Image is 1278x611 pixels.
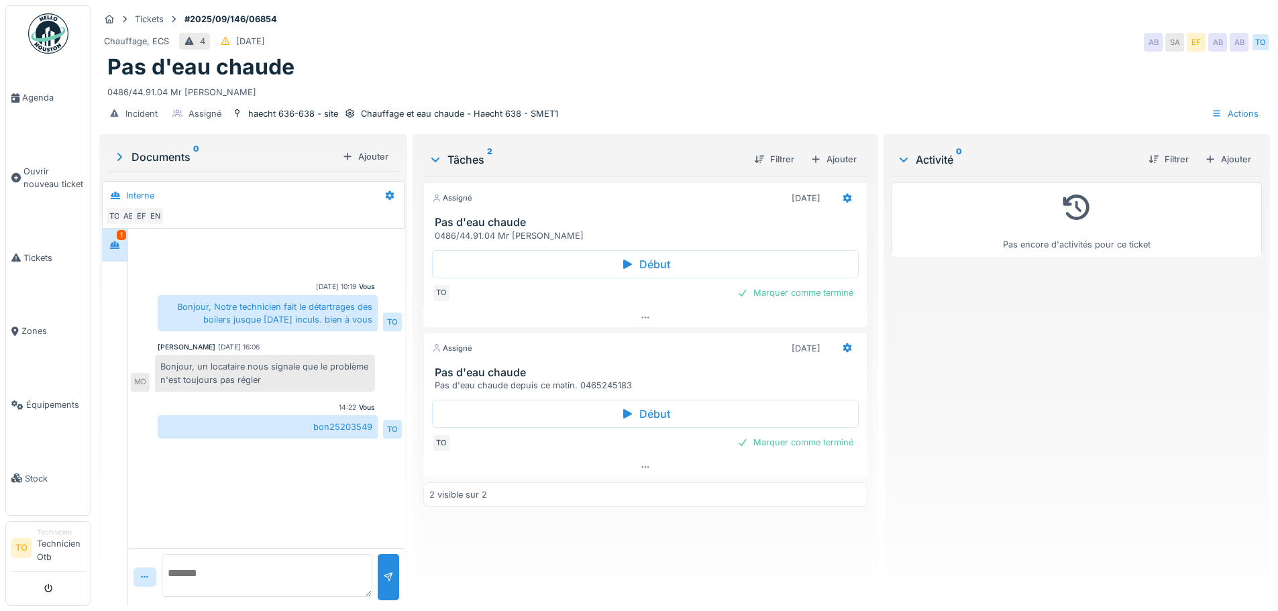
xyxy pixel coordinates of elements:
div: bon25203549 [158,415,378,439]
div: Marquer comme terminé [732,284,859,302]
div: Activité [897,152,1138,168]
div: AB [1230,33,1248,52]
a: Tickets [6,221,91,295]
div: 14:22 [339,402,356,412]
div: [DATE] [792,342,820,355]
div: 4 [200,35,205,48]
span: Équipements [26,398,85,411]
div: 0486/44.91.04 Mr [PERSON_NAME] [107,80,1262,99]
div: Pas d'eau chaude depuis ce matin. 0465245183 [435,379,861,392]
div: Bonjour, un locataire nous signale que le problème n'est toujours pas régler [155,355,375,391]
h1: Pas d'eau chaude [107,54,295,80]
div: EN [146,207,164,225]
div: 1 [117,230,126,240]
div: Chauffage, ECS [104,35,169,48]
sup: 2 [487,152,492,168]
a: Ouvrir nouveau ticket [6,135,91,221]
div: Assigné [432,192,472,204]
div: Vous [359,282,375,292]
div: EF [132,207,151,225]
div: TO [432,284,451,302]
a: Stock [6,441,91,515]
div: Ajouter [1200,150,1257,168]
span: Ouvrir nouveau ticket [23,165,85,190]
div: Début [432,400,858,428]
img: Badge_color-CXgf-gQk.svg [28,13,68,54]
div: TO [1251,33,1270,52]
div: MD [131,373,150,392]
div: haecht 636-638 - site [248,107,338,120]
div: Incident [125,107,158,120]
div: [DATE] 16:06 [218,342,260,352]
div: Vous [359,402,375,412]
div: [DATE] [236,35,265,48]
div: Début [432,250,858,278]
div: Ajouter [805,150,862,168]
div: 0486/44.91.04 Mr [PERSON_NAME] [435,229,861,242]
a: TO TechnicienTechnicien Otb [11,527,85,572]
div: Marquer comme terminé [732,433,859,451]
li: TO [11,538,32,558]
div: TO [432,433,451,452]
div: Assigné [189,107,221,120]
strong: #2025/09/146/06854 [179,13,282,25]
div: AB [1208,33,1227,52]
div: TO [383,313,402,331]
sup: 0 [193,149,199,165]
div: Assigné [432,343,472,354]
span: Zones [21,325,85,337]
div: Tâches [429,152,743,168]
h3: Pas d'eau chaude [435,216,861,229]
div: SA [1165,33,1184,52]
div: Bonjour, Notre technicien fait le détartrages des boilers jusque [DATE] inculs. bien à vous [158,295,378,331]
div: Actions [1206,104,1265,123]
span: Tickets [23,252,85,264]
div: TO [383,420,402,439]
div: Technicien [37,527,85,537]
div: Interne [126,189,154,202]
div: Tickets [135,13,164,25]
a: Agenda [6,61,91,135]
div: Pas encore d'activités pour ce ticket [900,188,1253,251]
div: [DATE] [792,192,820,205]
span: Stock [25,472,85,485]
div: AB [119,207,138,225]
div: TO [105,207,124,225]
div: Filtrer [1143,150,1194,168]
span: Agenda [22,91,85,104]
div: Ajouter [337,148,394,166]
div: Chauffage et eau chaude - Haecht 638 - SMET1 [361,107,558,120]
div: [DATE] 10:19 [316,282,356,292]
div: EF [1187,33,1206,52]
a: Zones [6,294,91,368]
div: 2 visible sur 2 [429,488,487,501]
div: Filtrer [749,150,800,168]
a: Équipements [6,368,91,442]
div: AB [1144,33,1163,52]
sup: 0 [956,152,962,168]
h3: Pas d'eau chaude [435,366,861,379]
li: Technicien Otb [37,527,85,569]
div: Documents [113,149,337,165]
div: [PERSON_NAME] [158,342,215,352]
